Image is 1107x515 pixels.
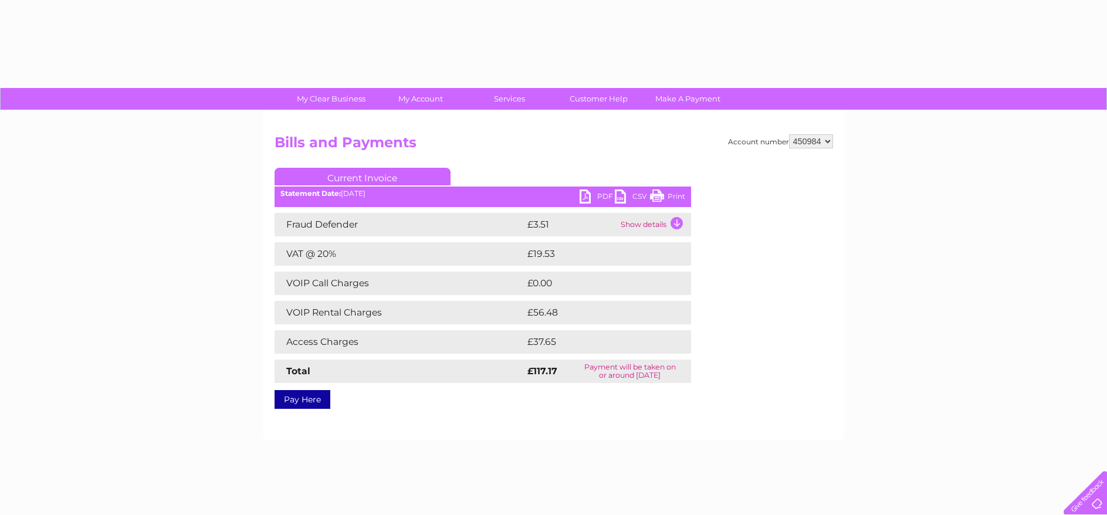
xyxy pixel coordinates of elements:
[524,301,668,324] td: £56.48
[527,365,557,377] strong: £117.17
[275,168,451,185] a: Current Invoice
[580,189,615,206] a: PDF
[283,88,380,110] a: My Clear Business
[650,189,685,206] a: Print
[275,134,833,157] h2: Bills and Payments
[524,213,618,236] td: £3.51
[618,213,691,236] td: Show details
[524,330,667,354] td: £37.65
[275,272,524,295] td: VOIP Call Charges
[524,272,664,295] td: £0.00
[275,330,524,354] td: Access Charges
[286,365,310,377] strong: Total
[728,134,833,148] div: Account number
[275,213,524,236] td: Fraud Defender
[372,88,469,110] a: My Account
[550,88,647,110] a: Customer Help
[569,360,691,383] td: Payment will be taken on or around [DATE]
[280,189,341,198] b: Statement Date:
[275,390,330,409] a: Pay Here
[275,189,691,198] div: [DATE]
[275,301,524,324] td: VOIP Rental Charges
[524,242,666,266] td: £19.53
[639,88,736,110] a: Make A Payment
[275,242,524,266] td: VAT @ 20%
[615,189,650,206] a: CSV
[461,88,558,110] a: Services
